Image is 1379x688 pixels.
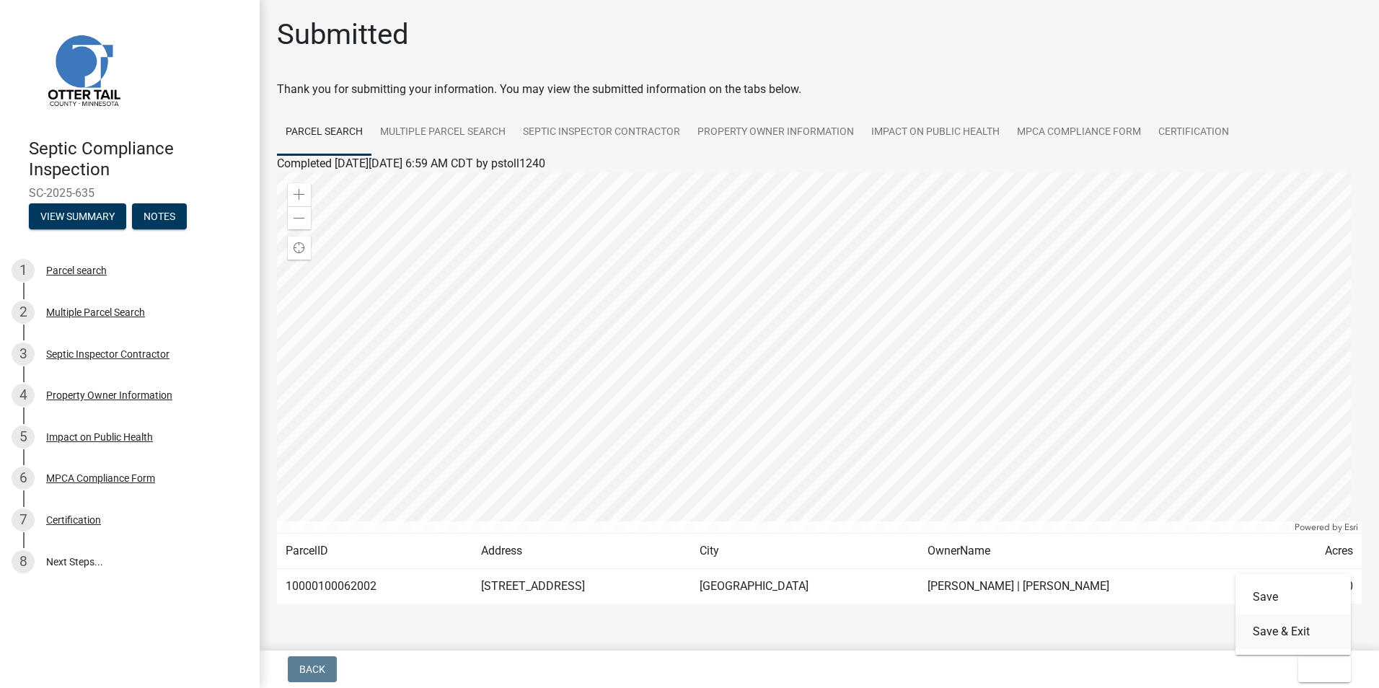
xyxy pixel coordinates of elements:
[691,534,919,569] td: City
[46,432,153,442] div: Impact on Public Health
[46,307,145,317] div: Multiple Parcel Search
[288,656,337,682] button: Back
[472,534,691,569] td: Address
[288,183,311,206] div: Zoom in
[12,384,35,407] div: 4
[1235,574,1351,655] div: Exit
[689,110,863,156] a: Property Owner Information
[12,425,35,449] div: 5
[12,343,35,366] div: 3
[12,259,35,282] div: 1
[12,301,35,324] div: 2
[29,138,248,180] h4: Septic Compliance Inspection
[1298,656,1351,682] button: Exit
[12,550,35,573] div: 8
[919,534,1278,569] td: OwnerName
[29,15,137,123] img: Otter Tail County, Minnesota
[1310,663,1331,675] span: Exit
[514,110,689,156] a: Septic Inspector Contractor
[1235,580,1351,614] button: Save
[46,265,107,275] div: Parcel search
[1008,110,1150,156] a: MPCA Compliance Form
[29,211,126,223] wm-modal-confirm: Summary
[299,663,325,675] span: Back
[132,211,187,223] wm-modal-confirm: Notes
[277,110,371,156] a: Parcel search
[472,569,691,604] td: [STREET_ADDRESS]
[277,81,1362,98] div: Thank you for submitting your information. You may view the submitted information on the tabs below.
[46,390,172,400] div: Property Owner Information
[1150,110,1238,156] a: Certification
[863,110,1008,156] a: Impact on Public Health
[132,203,187,229] button: Notes
[12,508,35,532] div: 7
[371,110,514,156] a: Multiple Parcel Search
[277,17,409,52] h1: Submitted
[277,569,472,604] td: 10000100062002
[12,467,35,490] div: 6
[1291,521,1362,533] div: Powered by
[29,203,126,229] button: View Summary
[277,534,472,569] td: ParcelID
[1235,614,1351,649] button: Save & Exit
[46,515,101,525] div: Certification
[919,569,1278,604] td: [PERSON_NAME] | [PERSON_NAME]
[46,349,169,359] div: Septic Inspector Contractor
[288,206,311,229] div: Zoom out
[46,473,155,483] div: MPCA Compliance Form
[277,156,545,170] span: Completed [DATE][DATE] 6:59 AM CDT by pstoll1240
[691,569,919,604] td: [GEOGRAPHIC_DATA]
[1344,522,1358,532] a: Esri
[288,237,311,260] div: Find my location
[1278,534,1362,569] td: Acres
[29,186,231,200] span: SC-2025-635
[1278,569,1362,604] td: 0.000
